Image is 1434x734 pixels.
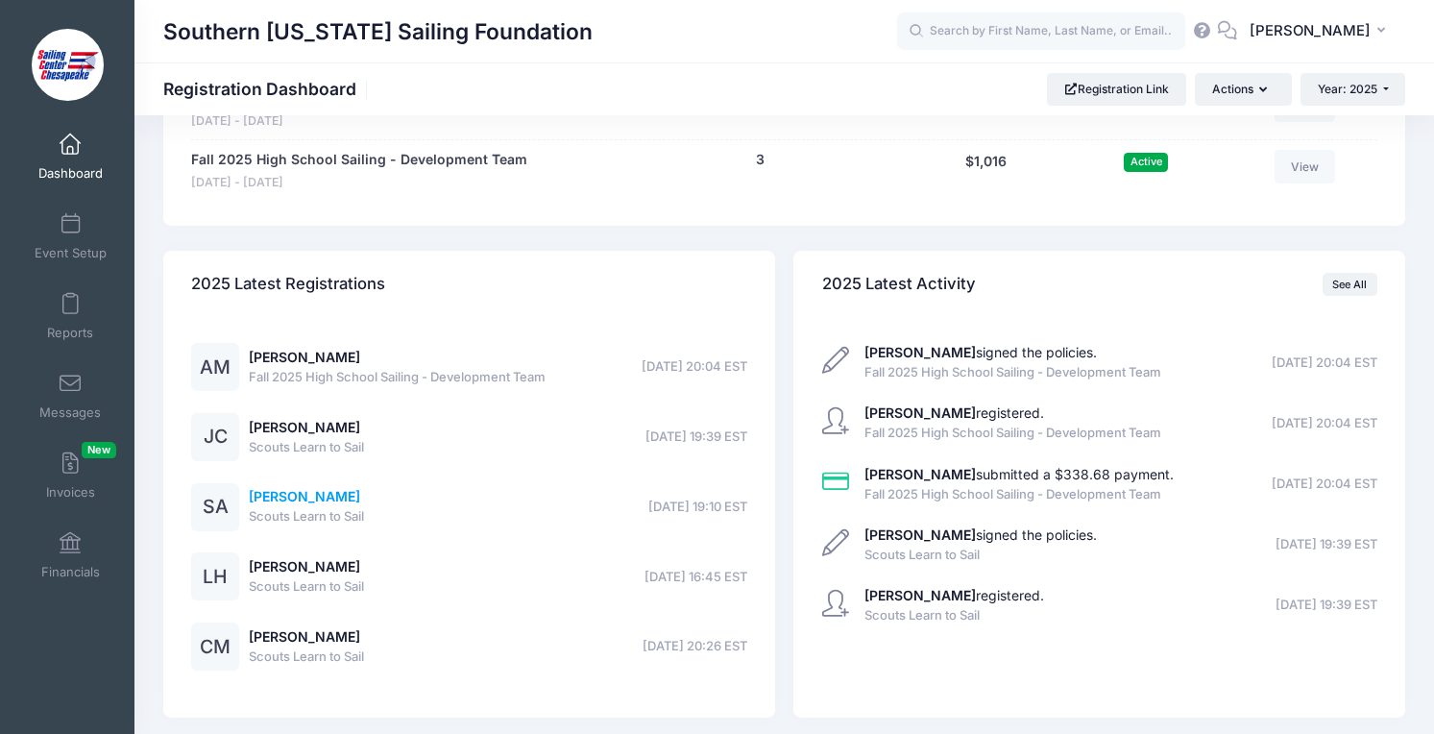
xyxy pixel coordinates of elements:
a: View [1275,150,1336,183]
span: [DATE] 20:04 EST [1272,475,1377,494]
span: Messages [39,404,101,421]
a: JC [191,429,239,446]
span: Scouts Learn to Sail [249,577,364,597]
span: Dashboard [38,165,103,182]
a: Event Setup [25,203,116,270]
img: Southern Maryland Sailing Foundation [32,29,104,101]
span: Scouts Learn to Sail [249,507,364,526]
span: [PERSON_NAME] [1250,20,1371,41]
strong: [PERSON_NAME] [864,404,976,421]
span: [DATE] 19:39 EST [645,428,747,447]
a: Messages [25,362,116,429]
a: [PERSON_NAME] [249,419,360,435]
a: [PERSON_NAME]signed the policies. [864,526,1097,543]
a: [PERSON_NAME]signed the policies. [864,344,1097,360]
a: See All [1323,273,1377,296]
button: 3 [756,150,765,170]
span: Financials [41,564,100,580]
button: [PERSON_NAME] [1237,10,1405,54]
a: Fall 2025 High School Sailing - Development Team [191,150,527,170]
strong: [PERSON_NAME] [864,587,976,603]
span: Fall 2025 High School Sailing - Development Team [249,368,546,387]
a: InvoicesNew [25,442,116,509]
a: CM [191,640,239,656]
span: [DATE] 19:39 EST [1276,596,1377,615]
a: Financials [25,522,116,589]
div: CM [191,623,239,671]
a: [PERSON_NAME]submitted a $338.68 payment. [864,466,1174,482]
strong: [PERSON_NAME] [864,526,976,543]
span: [DATE] - [DATE] [191,112,324,131]
button: Actions [1195,73,1291,106]
span: Scouts Learn to Sail [864,546,1097,565]
span: [DATE] 19:39 EST [1276,535,1377,554]
strong: [PERSON_NAME] [864,344,976,360]
a: SA [191,500,239,516]
span: New [82,442,116,458]
a: [PERSON_NAME] [249,558,360,575]
span: Scouts Learn to Sail [249,648,364,667]
span: Reports [47,325,93,341]
span: Event Setup [35,245,107,261]
span: Fall 2025 High School Sailing - Development Team [864,363,1161,382]
a: AM [191,360,239,377]
a: LH [191,570,239,586]
span: [DATE] 16:45 EST [644,568,747,587]
span: Invoices [46,484,95,501]
span: Scouts Learn to Sail [249,438,364,457]
a: Dashboard [25,123,116,190]
strong: [PERSON_NAME] [864,466,976,482]
div: LH [191,552,239,600]
span: Scouts Learn to Sail [864,606,1044,625]
span: [DATE] 20:04 EST [1272,414,1377,433]
span: Fall 2025 High School Sailing - Development Team [864,485,1174,504]
span: [DATE] 20:26 EST [643,637,747,656]
span: [DATE] 19:10 EST [648,498,747,517]
div: $1,016 [903,150,1069,191]
div: JC [191,413,239,461]
span: [DATE] - [DATE] [191,174,527,192]
h4: 2025 Latest Registrations [191,257,385,312]
h1: Registration Dashboard [163,79,373,99]
a: [PERSON_NAME]registered. [864,587,1044,603]
span: Fall 2025 High School Sailing - Development Team [864,424,1161,443]
a: [PERSON_NAME] [249,488,360,504]
a: [PERSON_NAME]registered. [864,404,1044,421]
h4: 2025 Latest Activity [822,257,976,312]
a: Reports [25,282,116,350]
button: Year: 2025 [1300,73,1405,106]
span: Active [1124,153,1168,171]
h1: Southern [US_STATE] Sailing Foundation [163,10,593,54]
span: [DATE] 20:04 EST [642,357,747,377]
span: Year: 2025 [1318,82,1377,96]
input: Search by First Name, Last Name, or Email... [897,12,1185,51]
a: [PERSON_NAME] [249,349,360,365]
a: [PERSON_NAME] [249,628,360,645]
a: Registration Link [1047,73,1186,106]
div: AM [191,343,239,391]
div: SA [191,483,239,531]
span: [DATE] 20:04 EST [1272,354,1377,373]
